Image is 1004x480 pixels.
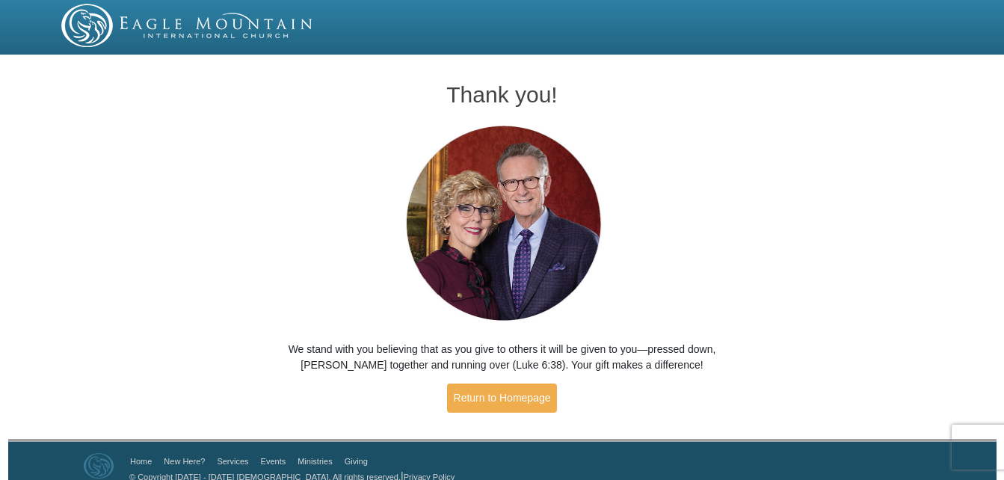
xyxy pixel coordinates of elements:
[84,453,114,479] img: Eagle Mountain International Church
[298,457,332,466] a: Ministries
[217,457,248,466] a: Services
[61,4,314,47] img: EMIC
[392,121,612,327] img: Pastors George and Terri Pearsons
[345,457,368,466] a: Giving
[261,457,286,466] a: Events
[259,342,745,373] p: We stand with you believing that as you give to others it will be given to you—pressed down, [PER...
[164,457,205,466] a: New Here?
[259,82,745,107] h1: Thank you!
[130,457,152,466] a: Home
[447,384,558,413] a: Return to Homepage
